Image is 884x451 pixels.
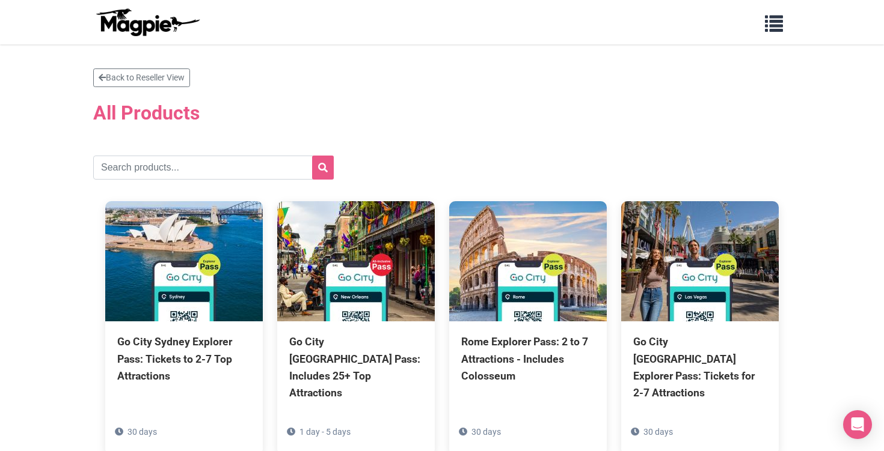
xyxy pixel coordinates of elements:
[105,201,263,321] img: Go City Sydney Explorer Pass: Tickets to 2-7 Top Attractions
[621,201,779,321] img: Go City Las Vegas Explorer Pass: Tickets for 2-7 Attractions
[471,427,501,437] span: 30 days
[633,333,767,401] div: Go City [GEOGRAPHIC_DATA] Explorer Pass: Tickets for 2-7 Attractions
[93,68,190,87] a: Back to Reseller View
[299,427,351,437] span: 1 day - 5 days
[93,156,334,180] input: Search products...
[643,427,673,437] span: 30 days
[117,333,251,384] div: Go City Sydney Explorer Pass: Tickets to 2-7 Top Attractions
[93,94,791,132] h2: All Products
[843,410,872,439] div: Open Intercom Messenger
[449,201,607,438] a: Rome Explorer Pass: 2 to 7 Attractions - Includes Colosseum 30 days
[289,333,423,401] div: Go City [GEOGRAPHIC_DATA] Pass: Includes 25+ Top Attractions
[449,201,607,321] img: Rome Explorer Pass: 2 to 7 Attractions - Includes Colosseum
[105,201,263,438] a: Go City Sydney Explorer Pass: Tickets to 2-7 Top Attractions 30 days
[277,201,435,321] img: Go City New Orleans Pass: Includes 25+ Top Attractions
[461,333,595,384] div: Rome Explorer Pass: 2 to 7 Attractions - Includes Colosseum
[93,8,201,37] img: logo-ab69f6fb50320c5b225c76a69d11143b.png
[127,427,157,437] span: 30 days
